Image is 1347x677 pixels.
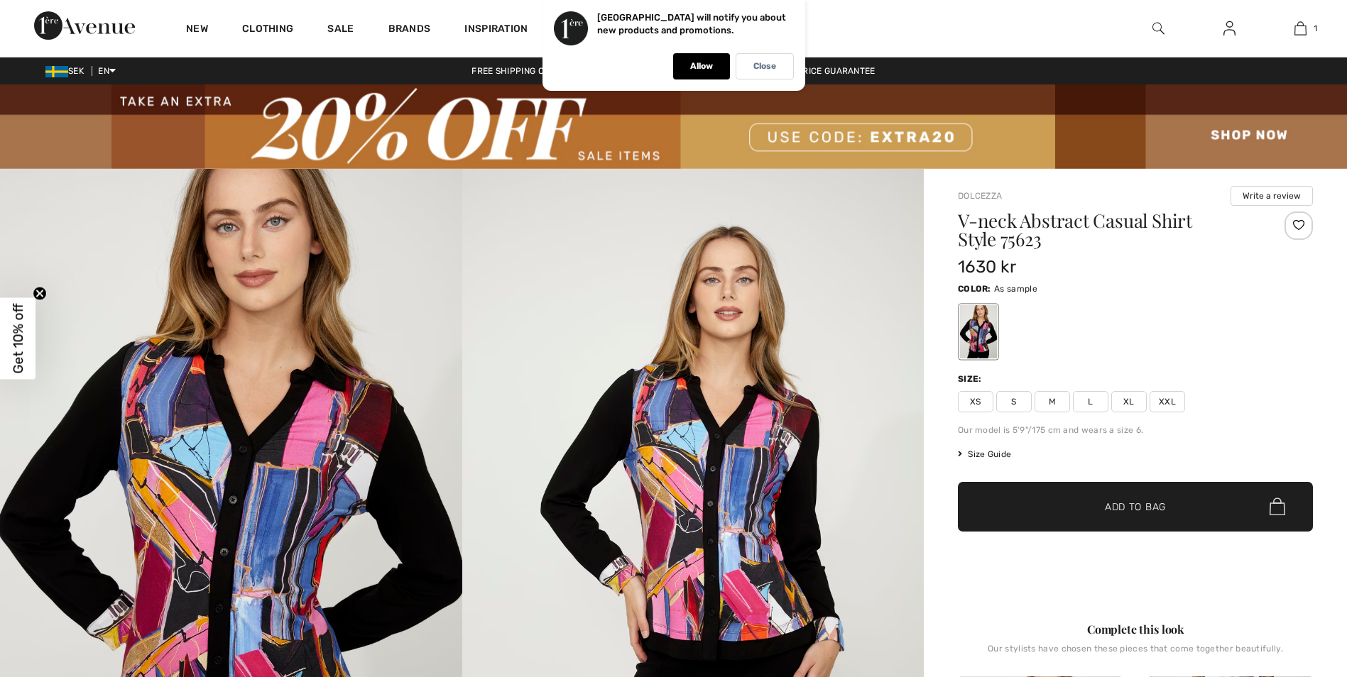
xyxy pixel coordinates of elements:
[34,11,135,40] img: 1ère Avenue
[958,191,1002,201] a: Dolcezza
[1270,497,1285,516] img: Bag.svg
[1223,20,1236,37] img: My Info
[958,284,991,294] span: Color:
[45,66,68,77] img: Swedish Frona
[1073,391,1108,412] span: L
[388,23,431,38] a: Brands
[1256,571,1333,606] iframe: Opens a widget where you can find more information
[960,305,997,358] div: As sample
[98,66,116,76] span: EN
[996,391,1032,412] span: S
[958,482,1313,532] button: Add to Bag
[10,304,26,374] span: Get 10% off
[1111,391,1147,412] span: XL
[958,621,1313,638] div: Complete this look
[753,61,776,72] p: Close
[33,287,47,301] button: Close teaser
[994,284,1037,294] span: As sample
[1314,22,1317,35] span: 1
[186,23,208,38] a: New
[958,391,993,412] span: XS
[1152,20,1165,37] img: search the website
[242,23,293,38] a: Clothing
[958,448,1011,461] span: Size Guide
[1150,391,1185,412] span: XXL
[749,66,887,76] a: Lowest Price Guarantee
[45,66,89,76] span: SEK
[460,66,657,76] a: Free shipping on orders over 1500kr
[1212,20,1247,38] a: Sign In
[958,211,1254,248] h1: V-neck Abstract Casual Shirt Style 75623
[958,373,985,385] div: Size:
[1265,20,1335,37] a: 1
[690,61,713,72] p: Allow
[958,644,1313,665] div: Our stylists have chosen these pieces that come together beautifully.
[1294,20,1307,37] img: My Bag
[327,23,354,38] a: Sale
[1231,186,1313,206] button: Write a review
[1035,391,1070,412] span: M
[1105,499,1166,514] span: Add to Bag
[597,12,786,35] p: [GEOGRAPHIC_DATA] will notify you about new products and promotions.
[958,424,1313,436] div: Our model is 5'9"/175 cm and wears a size 6.
[464,23,528,38] span: Inspiration
[958,257,1016,277] span: 1630 kr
